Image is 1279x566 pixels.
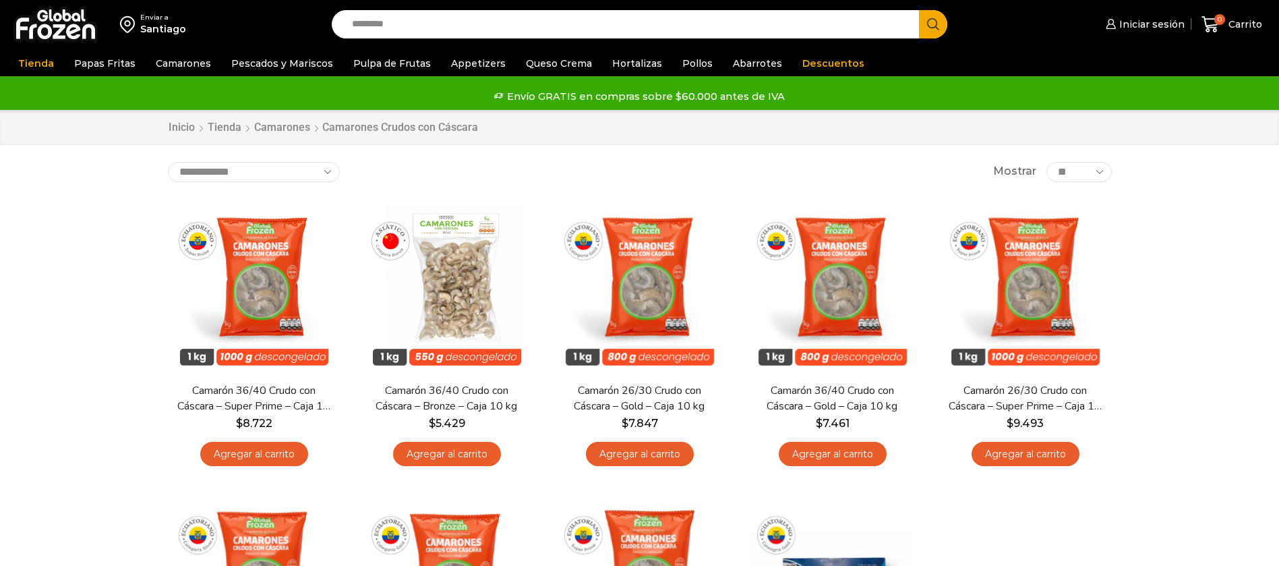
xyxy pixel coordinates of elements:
[11,51,61,76] a: Tienda
[140,22,186,36] div: Santiago
[168,120,478,136] nav: Breadcrumb
[254,120,311,136] a: Camarones
[1007,417,1044,430] bdi: 9.493
[225,51,340,76] a: Pescados y Mariscos
[120,13,140,36] img: address-field-icon.svg
[67,51,142,76] a: Papas Fritas
[796,51,871,76] a: Descuentos
[236,417,243,430] span: $
[322,121,478,134] h1: Camarones Crudos con Cáscara
[622,417,658,430] bdi: 7.847
[369,383,524,414] a: Camarón 36/40 Crudo con Cáscara – Bronze – Caja 10 kg
[1198,9,1266,40] a: 0 Carrito
[1007,417,1013,430] span: $
[1214,14,1225,25] span: 0
[140,13,186,22] div: Enviar a
[347,51,438,76] a: Pulpa de Frutas
[562,383,717,414] a: Camarón 26/30 Crudo con Cáscara – Gold – Caja 10 kg
[586,442,694,467] a: Agregar al carrito: “Camarón 26/30 Crudo con Cáscara - Gold - Caja 10 kg”
[605,51,669,76] a: Hortalizas
[676,51,719,76] a: Pollos
[168,162,340,182] select: Pedido de la tienda
[1102,11,1185,38] a: Iniciar sesión
[972,442,1079,467] a: Agregar al carrito: “Camarón 26/30 Crudo con Cáscara - Super Prime - Caja 10 kg”
[919,10,947,38] button: Search button
[519,51,599,76] a: Queso Crema
[207,120,242,136] a: Tienda
[754,383,910,414] a: Camarón 36/40 Crudo con Cáscara – Gold – Caja 10 kg
[168,120,196,136] a: Inicio
[429,417,436,430] span: $
[444,51,512,76] a: Appetizers
[1225,18,1262,31] span: Carrito
[200,442,308,467] a: Agregar al carrito: “Camarón 36/40 Crudo con Cáscara - Super Prime - Caja 10 kg”
[176,383,331,414] a: Camarón 36/40 Crudo con Cáscara – Super Prime – Caja 10 kg
[816,417,823,430] span: $
[947,383,1102,414] a: Camarón 26/30 Crudo con Cáscara – Super Prime – Caja 10 kg
[993,164,1036,179] span: Mostrar
[816,417,850,430] bdi: 7.461
[1116,18,1185,31] span: Iniciar sesión
[726,51,789,76] a: Abarrotes
[779,442,887,467] a: Agregar al carrito: “Camarón 36/40 Crudo con Cáscara - Gold - Caja 10 kg”
[149,51,218,76] a: Camarones
[393,442,501,467] a: Agregar al carrito: “Camarón 36/40 Crudo con Cáscara - Bronze - Caja 10 kg”
[236,417,272,430] bdi: 8.722
[429,417,465,430] bdi: 5.429
[622,417,628,430] span: $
